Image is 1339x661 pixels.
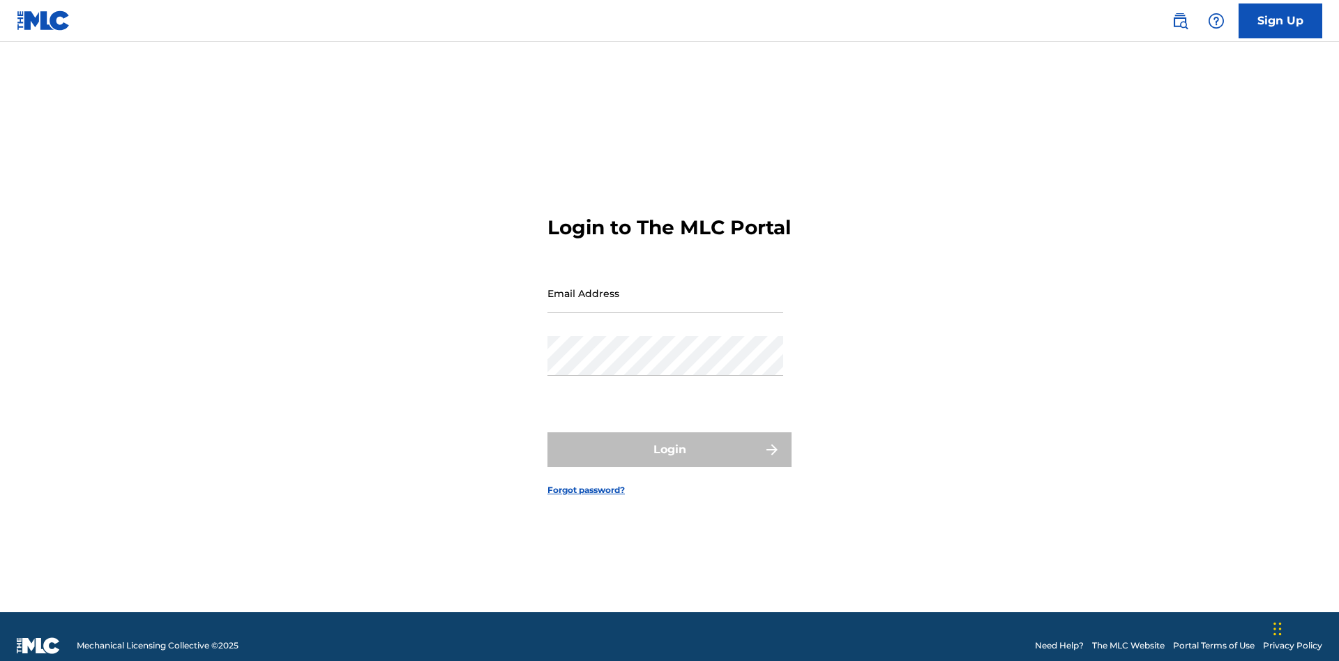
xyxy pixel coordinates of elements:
iframe: Chat Widget [1269,594,1339,661]
a: Privacy Policy [1263,639,1322,652]
a: Portal Terms of Use [1173,639,1255,652]
img: MLC Logo [17,10,70,31]
a: Forgot password? [547,484,625,496]
h3: Login to The MLC Portal [547,215,791,240]
a: Public Search [1166,7,1194,35]
img: help [1208,13,1225,29]
div: Drag [1273,608,1282,650]
a: Need Help? [1035,639,1084,652]
div: Help [1202,7,1230,35]
span: Mechanical Licensing Collective © 2025 [77,639,239,652]
a: The MLC Website [1092,639,1165,652]
img: logo [17,637,60,654]
img: search [1172,13,1188,29]
a: Sign Up [1239,3,1322,38]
